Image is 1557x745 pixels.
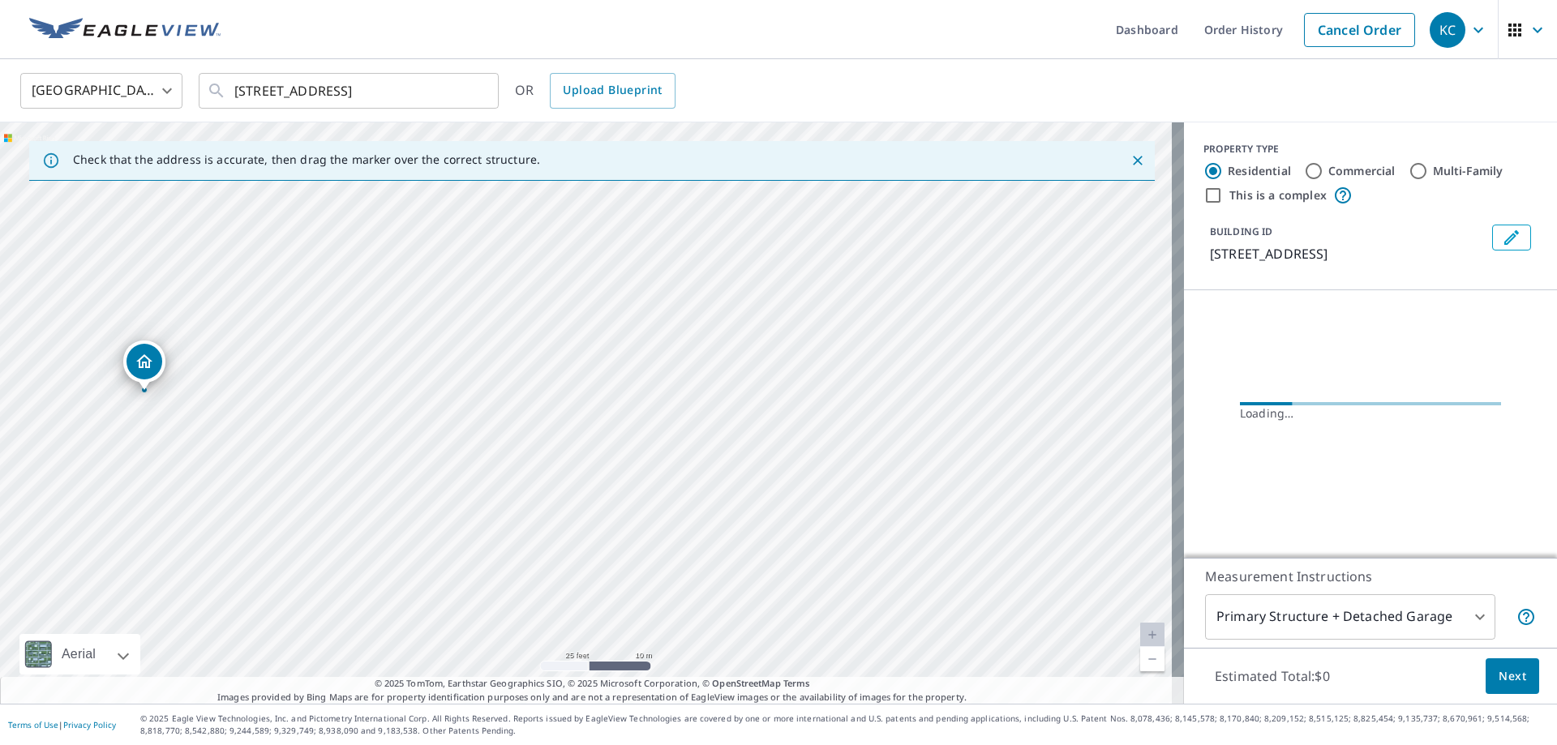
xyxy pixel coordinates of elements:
[1140,623,1165,647] a: Current Level 20, Zoom In Disabled
[8,720,116,730] p: |
[1430,12,1465,48] div: KC
[1516,607,1536,627] span: Your report will include the primary structure and a detached garage if one exists.
[1304,13,1415,47] a: Cancel Order
[140,713,1549,737] p: © 2025 Eagle View Technologies, Inc. and Pictometry International Corp. All Rights Reserved. Repo...
[8,719,58,730] a: Terms of Use
[63,719,116,730] a: Privacy Policy
[1140,647,1165,671] a: Current Level 20, Zoom Out
[19,634,140,674] div: Aerial
[1205,594,1495,640] div: Primary Structure + Detached Garage
[29,18,221,42] img: EV Logo
[1205,567,1536,586] p: Measurement Instructions
[73,152,540,167] p: Check that the address is accurate, then drag the marker over the correct structure.
[57,634,101,674] div: Aerial
[1127,150,1148,171] button: Close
